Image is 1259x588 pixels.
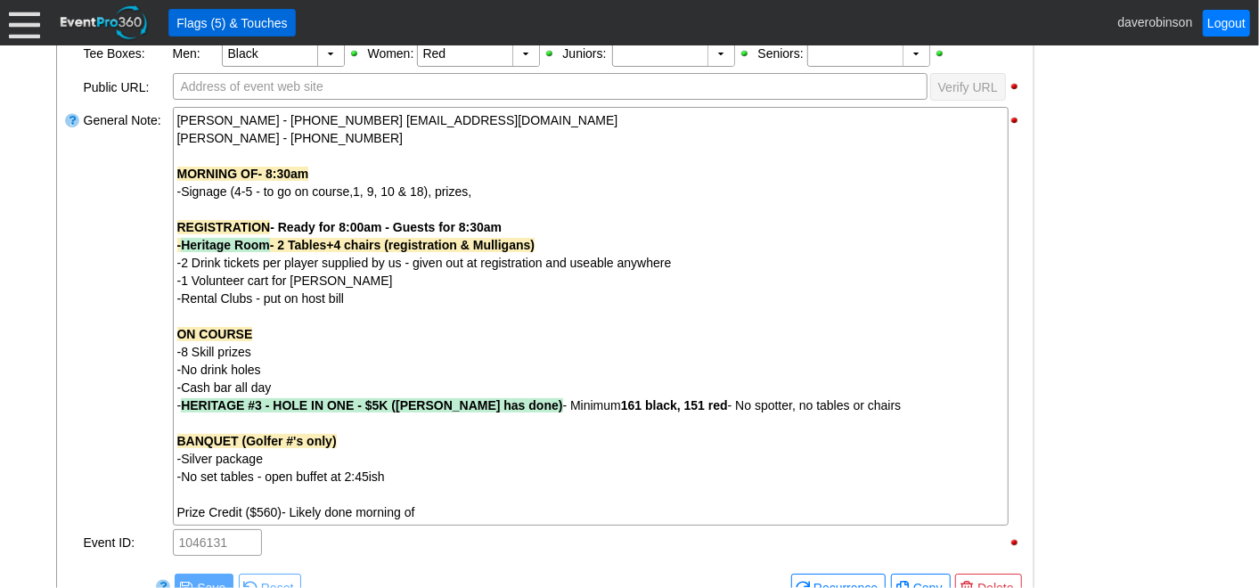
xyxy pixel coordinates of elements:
div: Tee Boxes: [84,38,173,67]
div: Hide Event ID when printing; click to show Event ID when printing. [1009,536,1025,549]
span: daverobinson [1117,14,1192,29]
a: Logout [1203,10,1250,37]
div: Show Mens Tee Box when printing; click to hide Mens Tee Box when printing. [348,47,364,60]
span: Address of event web site [177,74,327,99]
span: -Signage (4-5 - to go on course,1, 9, 10 & 18), prizes, [177,184,472,199]
span: REGISTRATION [177,220,271,234]
strong: 161 black, 151 red [621,398,728,412]
span: Flags (5) & Touches [173,13,290,32]
span: [PERSON_NAME] - [PHONE_NUMBER] [177,131,404,145]
div: Women: [368,40,417,67]
span: Flags (5) & Touches [173,14,290,32]
span: Heritage Room [181,238,270,252]
div: Hide Event Note when printing; click to show Event Note when printing. [1009,114,1025,127]
strong: BANQUET (Golfer #'s only) [177,434,337,448]
span: -1 Volunteer cart for [PERSON_NAME] [177,274,393,288]
div: Juniors: [563,40,612,67]
span: -Silver package [177,452,264,466]
img: EventPro360 [58,3,151,43]
div: General Note: [82,105,171,527]
div: Hide Public URL when printing; click to show Public URL when printing. [1009,80,1025,93]
span: Prize Credit ($560)- Likely done morning of [177,505,415,519]
span: -8 Skill prizes [177,345,251,359]
div: Public URL: [82,72,171,105]
div: Seniors: [758,40,807,67]
strong: - - 2 Tables+4 chairs (registration & Mulligans) [177,238,535,252]
span: [PERSON_NAME] - [PHONE_NUMBER] [EMAIL_ADDRESS][DOMAIN_NAME] [177,113,618,127]
div: Men: [173,40,222,67]
span: - - Minimum - No spotter, no tables or chairs [177,398,902,412]
span: -No drink holes [177,363,261,377]
span: Verify URL [935,78,1001,96]
span: HERITAGE #3 - HOLE IN ONE - $5K ([PERSON_NAME] has done) [181,398,562,412]
div: Menu: Click or 'Crtl+M' to toggle menu open/close [9,7,40,38]
div: Show Womens Tee Box when printing; click to hide Womens Tee Box when printing. [544,47,560,60]
div: Show Seniors Tee Box when printing; click to hide Seniors Tee Box when printing. [934,47,950,60]
div: Show Juniors Tee Box when printing; click to hide Juniors Tee Box when printing. [739,47,755,60]
span: - Ready for 8:00am - Guests for 8:30am [177,220,503,234]
div: Event ID: [82,527,171,558]
span: -No set tables - open buffet at 2:45ish [177,470,385,484]
strong: ON COURSE [177,327,253,341]
span: -Rental Clubs - put on host bill [177,291,345,306]
strong: MORNING OF- 8:30am [177,167,309,181]
span: -2 Drink tickets per player supplied by us - given out at registration and useable anywhere [177,256,672,270]
span: -Cash bar all day [177,380,272,395]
